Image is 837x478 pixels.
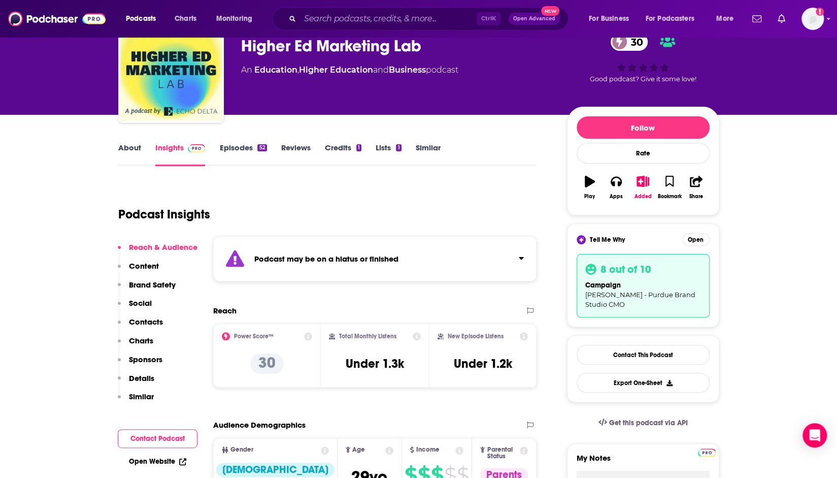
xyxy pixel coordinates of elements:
[389,65,426,75] a: Business
[416,447,440,453] span: Income
[8,9,106,28] img: Podchaser - Follow, Share and Rate Podcasts
[254,254,398,264] strong: Podcast may be on a hiatus or finished
[281,143,311,166] a: Reviews
[609,419,687,427] span: Get this podcast via API
[454,356,512,371] h3: Under 1.2k
[216,12,252,26] span: Monitoring
[509,13,560,25] button: Open AdvancedNew
[213,306,237,315] h2: Reach
[577,143,710,164] div: Rate
[639,11,709,27] button: open menu
[657,194,681,200] div: Bookmark
[168,11,203,27] a: Charts
[118,336,153,355] button: Charts
[119,11,169,27] button: open menu
[578,237,584,243] img: tell me why sparkle
[118,280,176,299] button: Brand Safety
[698,449,716,457] img: Podchaser Pro
[802,423,827,448] div: Open Intercom Messenger
[584,194,595,200] div: Play
[801,8,824,30] img: User Profile
[118,373,154,392] button: Details
[774,10,789,27] a: Show notifications dropdown
[611,33,648,51] a: 30
[682,233,710,246] button: Open
[577,345,710,365] a: Contact This Podcast
[396,144,401,151] div: 1
[297,65,299,75] span: ,
[219,143,266,166] a: Episodes52
[376,143,401,166] a: Lists1
[241,64,458,76] div: An podcast
[600,263,651,276] h3: 8 out of 10
[590,75,696,83] span: Good podcast? Give it some love!
[126,12,156,26] span: Podcasts
[373,65,389,75] span: and
[118,317,163,336] button: Contacts
[129,373,154,383] p: Details
[577,116,710,139] button: Follow
[634,194,652,200] div: Added
[585,281,621,290] span: campaign
[621,33,648,51] span: 30
[129,280,176,290] p: Brand Safety
[577,373,710,393] button: Export One-Sheet
[683,169,709,206] button: Share
[118,298,152,317] button: Social
[129,298,152,308] p: Social
[175,12,196,26] span: Charts
[448,333,504,340] h2: New Episode Listens
[129,317,163,327] p: Contacts
[129,336,153,345] p: Charts
[610,194,623,200] div: Apps
[257,144,266,151] div: 52
[118,261,159,280] button: Content
[513,16,555,21] span: Open Advanced
[234,333,274,340] h2: Power Score™
[589,12,629,26] span: For Business
[118,242,197,261] button: Reach & Audience
[689,194,703,200] div: Share
[801,8,824,30] button: Show profile menu
[352,447,365,453] span: Age
[577,169,603,206] button: Play
[300,11,477,27] input: Search podcasts, credits, & more...
[213,236,537,281] section: Click to expand status details
[339,333,396,340] h2: Total Monthly Listens
[709,11,746,27] button: open menu
[585,291,695,308] span: [PERSON_NAME] - Purdue Brand Studio CMO
[213,420,306,430] h2: Audience Demographics
[129,242,197,252] p: Reach & Audience
[325,143,361,166] a: Credits1
[477,12,500,25] span: Ctrl K
[118,392,154,410] button: Similar
[416,143,441,166] a: Similar
[118,207,210,222] h1: Podcast Insights
[541,6,559,16] span: New
[698,447,716,457] a: Pro website
[250,354,284,374] p: 30
[748,10,765,27] a: Show notifications dropdown
[118,355,162,373] button: Sponsors
[603,169,629,206] button: Apps
[129,457,186,466] a: Open Website
[254,65,297,75] a: Education
[346,356,404,371] h3: Under 1.3k
[188,144,206,152] img: Podchaser Pro
[118,429,197,448] button: Contact Podcast
[230,447,253,453] span: Gender
[356,144,361,151] div: 1
[656,169,683,206] button: Bookmark
[629,169,656,206] button: Added
[120,19,222,121] img: Higher Ed Marketing Lab
[577,453,710,471] label: My Notes
[209,11,265,27] button: open menu
[646,12,694,26] span: For Podcasters
[487,447,518,460] span: Parental Status
[801,8,824,30] span: Logged in as ncannella
[582,11,642,27] button: open menu
[216,463,334,477] div: [DEMOGRAPHIC_DATA]
[129,355,162,364] p: Sponsors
